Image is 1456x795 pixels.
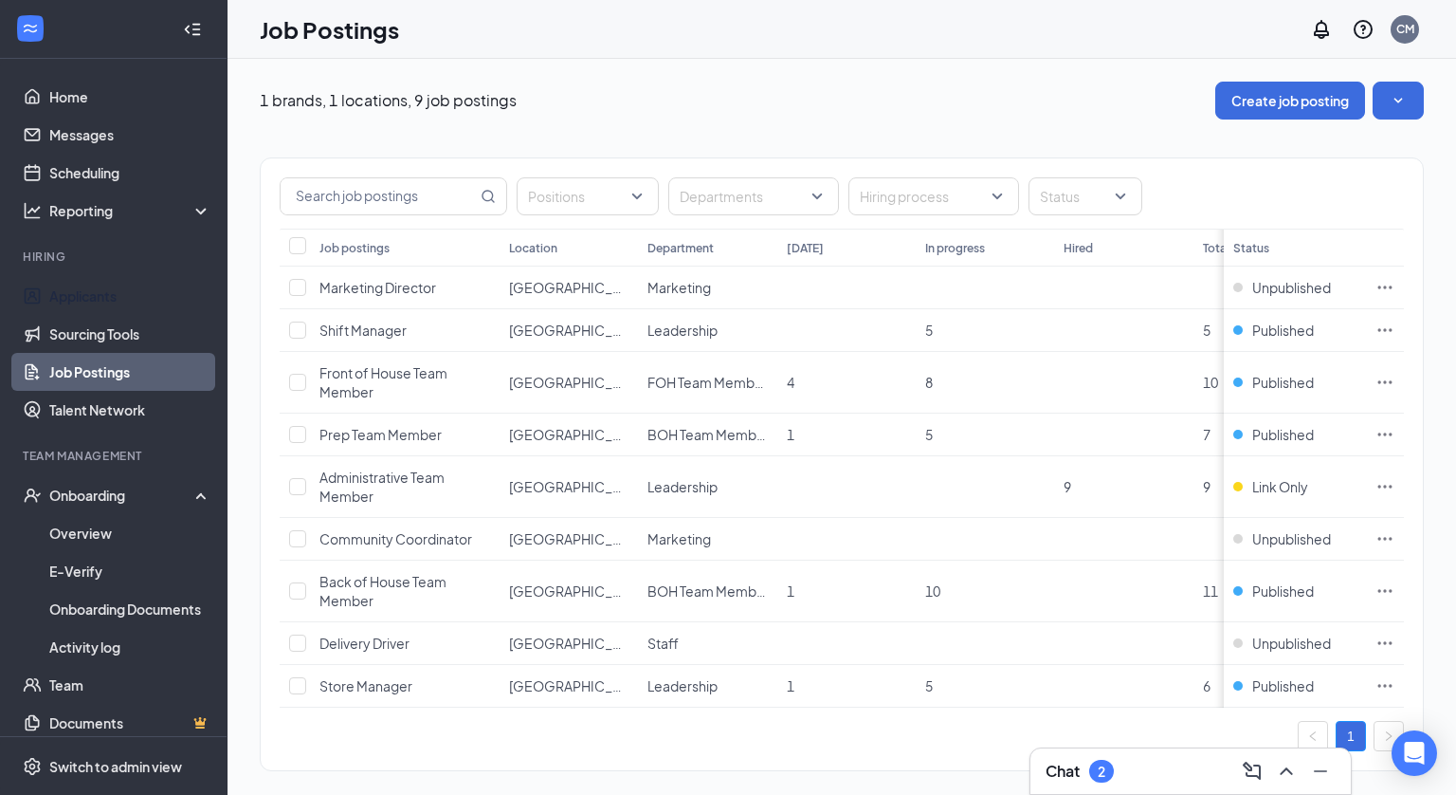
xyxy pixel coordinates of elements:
div: CM [1396,21,1414,37]
td: Valley Grove FSU [500,414,638,456]
span: Unpublished [1252,634,1331,653]
span: Unpublished [1252,529,1331,548]
span: Published [1252,321,1314,340]
li: Previous Page [1298,721,1328,751]
span: Leadership [647,677,718,694]
p: 1 brands, 1 locations, 9 job postings [260,90,517,111]
span: Published [1252,582,1314,601]
span: 1 [787,677,794,694]
svg: Ellipses [1375,477,1394,496]
span: FOH Team Members [647,374,774,391]
a: Messages [49,116,211,154]
button: left [1298,721,1328,751]
span: 1 [787,426,794,443]
span: [GEOGRAPHIC_DATA] [509,582,647,600]
svg: Ellipses [1375,373,1394,392]
svg: Collapse [183,20,202,39]
span: 9 [1203,478,1210,495]
td: FOH Team Members [638,352,776,414]
span: [GEOGRAPHIC_DATA] [509,677,647,694]
svg: WorkstreamLogo [21,19,40,38]
td: Valley Grove FSU [500,622,638,665]
td: Valley Grove FSU [500,456,638,518]
span: Marketing [647,530,711,547]
td: Valley Grove FSU [500,309,638,352]
li: Next Page [1374,721,1404,751]
span: 11 [1203,582,1218,600]
svg: QuestionInfo [1352,18,1374,41]
svg: UserCheck [23,486,42,505]
td: Valley Grove FSU [500,518,638,561]
span: Community Coordinator [319,530,472,547]
svg: ChevronUp [1275,760,1298,783]
svg: ComposeMessage [1241,760,1264,783]
div: 2 [1098,764,1105,780]
a: 1 [1337,722,1365,750]
span: [GEOGRAPHIC_DATA] [509,635,647,652]
span: [GEOGRAPHIC_DATA] [509,322,647,339]
span: 7 [1203,426,1210,443]
svg: SmallChevronDown [1389,91,1408,110]
td: Staff [638,622,776,665]
svg: Notifications [1310,18,1333,41]
div: Hiring [23,249,208,265]
svg: Ellipses [1375,529,1394,548]
span: Link Only [1252,477,1308,496]
svg: Ellipses [1375,634,1394,653]
input: Search job postings [281,178,477,214]
h3: Chat [1046,761,1080,782]
a: Home [49,78,211,116]
a: Overview [49,514,211,552]
div: Switch to admin view [49,757,182,776]
span: Back of House Team Member [319,573,446,609]
button: ComposeMessage [1237,756,1267,786]
span: 5 [925,322,933,339]
td: Marketing [638,518,776,561]
a: Onboarding Documents [49,590,211,628]
button: right [1374,721,1404,751]
button: ChevronUp [1271,756,1301,786]
div: Onboarding [49,486,195,505]
a: Sourcing Tools [49,315,211,353]
a: Applicants [49,277,211,315]
svg: Settings [23,757,42,776]
span: 1 [787,582,794,600]
span: Unpublished [1252,278,1331,297]
div: Reporting [49,201,212,220]
span: 5 [925,677,933,694]
span: [GEOGRAPHIC_DATA] [509,279,647,296]
span: 9 [1064,478,1071,495]
td: BOH Team Members [638,561,776,622]
span: [GEOGRAPHIC_DATA] [509,478,647,495]
a: Activity log [49,628,211,666]
span: Marketing [647,279,711,296]
td: Leadership [638,665,776,708]
span: Administrative Team Member [319,469,445,505]
span: Front of House Team Member [319,364,447,400]
div: Location [509,240,557,256]
span: 10 [1203,374,1218,391]
span: right [1383,730,1394,742]
div: Team Management [23,448,208,464]
svg: Ellipses [1375,582,1394,601]
span: Delivery Driver [319,635,409,652]
span: BOH Team Members [647,582,776,600]
span: 6 [1203,677,1210,694]
a: Talent Network [49,391,211,429]
span: [GEOGRAPHIC_DATA] [509,426,647,443]
td: Valley Grove FSU [500,665,638,708]
th: Total [1193,229,1332,267]
span: 5 [925,426,933,443]
span: left [1307,730,1319,742]
svg: MagnifyingGlass [481,189,496,204]
span: [GEOGRAPHIC_DATA] [509,530,647,547]
span: Store Manager [319,677,412,694]
span: Shift Manager [319,322,407,339]
a: DocumentsCrown [49,704,211,742]
span: BOH Team Members [647,426,776,443]
td: Marketing [638,267,776,309]
span: Prep Team Member [319,426,442,443]
td: Valley Grove FSU [500,561,638,622]
span: Marketing Director [319,279,436,296]
h1: Job Postings [260,13,399,46]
